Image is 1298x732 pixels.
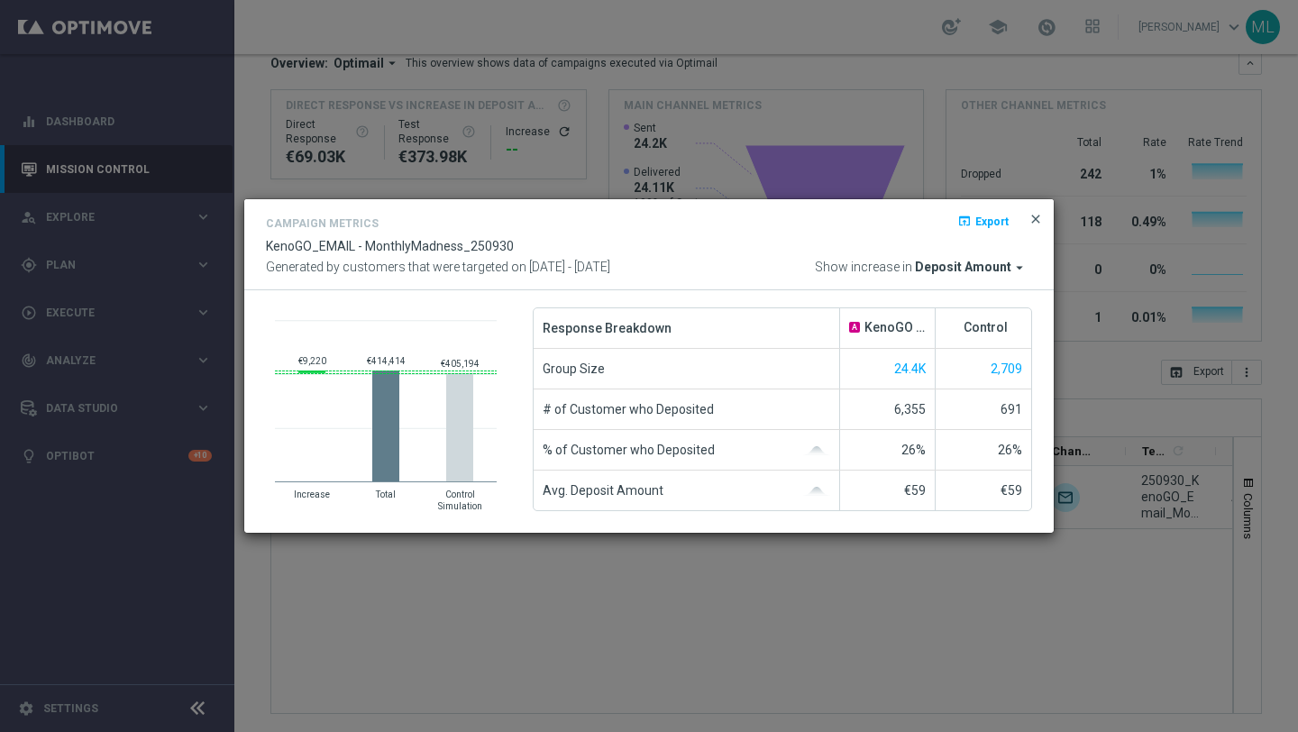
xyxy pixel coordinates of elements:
[955,210,1010,232] button: open_in_browser Export
[864,320,926,335] span: KenoGO Trade Promotion
[894,361,926,376] span: Show unique customers
[904,483,926,498] span: €59
[915,260,1032,276] button: Deposit Amount arrow_drop_down
[998,443,1022,457] span: 26%
[815,260,912,276] span: Show increase in
[543,389,714,429] span: # of Customer who Deposited
[975,215,1009,227] span: Export
[803,487,830,496] img: gaussianGrey.svg
[803,446,830,455] img: gaussianGrey.svg
[266,260,526,274] span: Generated by customers that were targeted on
[1028,212,1043,226] span: close
[294,490,330,499] text: Increase
[901,443,926,457] span: 26%
[543,430,715,470] span: % of Customer who Deposited
[1011,260,1028,276] i: arrow_drop_down
[543,471,663,510] span: Avg. Deposit Amount
[438,490,482,511] text: Control Simulation
[991,361,1022,376] span: Show unique customers
[266,239,514,253] span: KenoGO_EMAIL - MonthlyMadness_250930
[964,320,1008,335] span: Control
[957,214,972,228] i: open_in_browser
[529,260,610,274] span: [DATE] - [DATE]
[441,359,480,369] text: €405,194
[543,308,672,348] span: Response Breakdown
[367,356,406,366] text: €414,414
[1001,402,1022,416] span: 691
[298,356,326,366] text: €9,220
[543,349,605,389] span: Group Size
[915,260,1011,276] span: Deposit Amount
[266,217,379,230] h4: Campaign Metrics
[375,490,396,499] text: Total
[1001,483,1022,498] span: €59
[894,402,926,416] span: 6,355
[849,322,860,333] span: A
